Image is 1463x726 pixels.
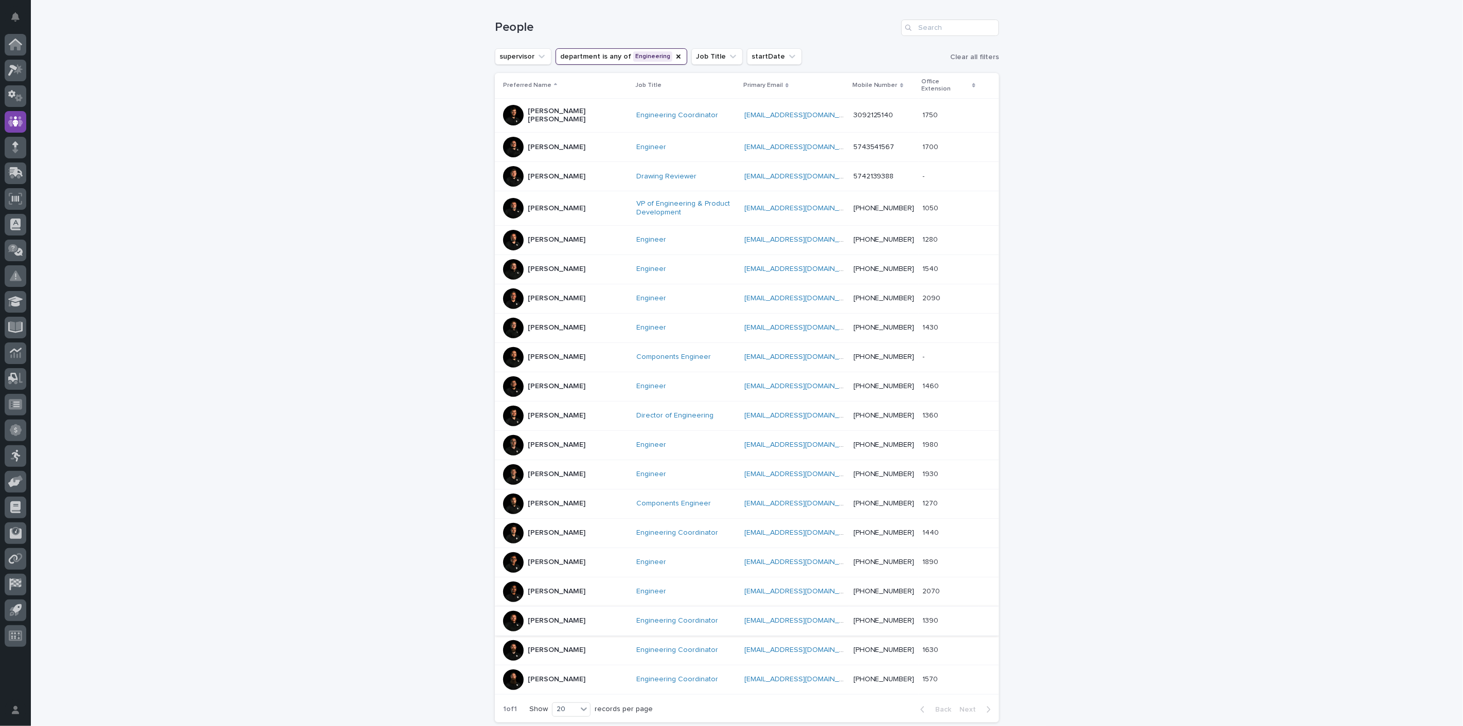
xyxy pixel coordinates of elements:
[744,441,861,448] a: [EMAIL_ADDRESS][DOMAIN_NAME]
[923,321,941,332] p: 1430
[923,585,942,596] p: 2070
[923,263,941,274] p: 1540
[853,236,915,243] a: [PHONE_NUMBER]
[923,527,941,537] p: 1440
[528,323,585,332] p: [PERSON_NAME]
[744,383,861,390] a: [EMAIL_ADDRESS][DOMAIN_NAME]
[552,704,577,715] div: 20
[595,705,653,714] p: records per page
[495,430,999,460] tr: [PERSON_NAME]Engineer [EMAIL_ADDRESS][DOMAIN_NAME] [PHONE_NUMBER]19801980
[495,489,999,518] tr: [PERSON_NAME]Components Engineer [EMAIL_ADDRESS][DOMAIN_NAME] [PHONE_NUMBER]12701270
[528,294,585,303] p: [PERSON_NAME]
[636,675,718,684] a: Engineering Coordinator
[912,705,955,714] button: Back
[922,76,970,95] p: Office Extension
[923,439,941,449] p: 1980
[495,225,999,255] tr: [PERSON_NAME]Engineer [EMAIL_ADDRESS][DOMAIN_NAME] [PHONE_NUMBER]12801280
[636,616,718,625] a: Engineering Coordinator
[636,646,718,655] a: Engineering Coordinator
[950,53,999,61] span: Clear all filters
[923,292,943,303] p: 2090
[636,199,736,217] a: VP of Engineering & Product Development
[635,80,662,91] p: Job Title
[853,617,915,624] a: [PHONE_NUMBER]
[495,20,897,35] h1: People
[923,409,941,420] p: 1360
[495,548,999,577] tr: [PERSON_NAME]Engineer [EMAIL_ADDRESS][DOMAIN_NAME] [PHONE_NUMBER]18901890
[744,470,861,478] a: [EMAIL_ADDRESS][DOMAIN_NAME]
[946,49,999,65] button: Clear all filters
[528,470,585,479] p: [PERSON_NAME]
[495,342,999,372] tr: [PERSON_NAME]Components Engineer [EMAIL_ADDRESS][DOMAIN_NAME] [PHONE_NUMBER]--
[923,170,927,181] p: -
[636,382,666,391] a: Engineer
[495,48,551,65] button: supervisor
[495,518,999,548] tr: [PERSON_NAME]Engineering Coordinator [EMAIL_ADDRESS][DOMAIN_NAME] [PHONE_NUMBER]14401440
[744,588,861,595] a: [EMAIL_ADDRESS][DOMAIN_NAME]
[636,353,711,361] a: Components Engineer
[923,141,941,152] p: 1700
[528,411,585,420] p: [PERSON_NAME]
[923,644,941,655] p: 1630
[495,460,999,489] tr: [PERSON_NAME]Engineer [EMAIL_ADDRESS][DOMAIN_NAME] [PHONE_NUMBER]19301930
[495,697,525,722] p: 1 of 1
[744,676,861,683] a: [EMAIL_ADDRESS][DOMAIN_NAME]
[528,265,585,274] p: [PERSON_NAME]
[853,646,915,654] a: [PHONE_NUMBER]
[636,441,666,449] a: Engineer
[495,665,999,694] tr: [PERSON_NAME]Engineering Coordinator [EMAIL_ADDRESS][DOMAIN_NAME] [PHONE_NUMBER]15701570
[929,706,951,713] span: Back
[744,173,861,180] a: [EMAIL_ADDRESS][DOMAIN_NAME]
[744,529,861,536] a: [EMAIL_ADDRESS][DOMAIN_NAME]
[528,558,585,567] p: [PERSON_NAME]
[495,372,999,401] tr: [PERSON_NAME]Engineer [EMAIL_ADDRESS][DOMAIN_NAME] [PHONE_NUMBER]14601460
[744,112,861,119] a: [EMAIL_ADDRESS][DOMAIN_NAME]
[495,284,999,313] tr: [PERSON_NAME]Engineer [EMAIL_ADDRESS][DOMAIN_NAME] [PHONE_NUMBER]20902090
[853,470,915,478] a: [PHONE_NUMBER]
[923,351,927,361] p: -
[744,646,861,654] a: [EMAIL_ADDRESS][DOMAIN_NAME]
[529,705,548,714] p: Show
[528,107,628,124] p: [PERSON_NAME] [PERSON_NAME]
[528,441,585,449] p: [PERSON_NAME]
[955,705,999,714] button: Next
[636,143,666,152] a: Engineer
[495,577,999,606] tr: [PERSON_NAME]Engineer [EMAIL_ADDRESS][DOMAIN_NAME] [PHONE_NUMBER]20702070
[853,383,915,390] a: [PHONE_NUMBER]
[528,204,585,213] p: [PERSON_NAME]
[744,324,861,331] a: [EMAIL_ADDRESS][DOMAIN_NAME]
[959,706,982,713] span: Next
[5,6,26,28] button: Notifications
[744,558,861,566] a: [EMAIL_ADDRESS][DOMAIN_NAME]
[636,529,718,537] a: Engineering Coordinator
[636,323,666,332] a: Engineer
[744,265,861,273] a: [EMAIL_ADDRESS][DOMAIN_NAME]
[853,143,895,151] a: 5743541567
[528,172,585,181] p: [PERSON_NAME]
[744,205,861,212] a: [EMAIL_ADDRESS][DOMAIN_NAME]
[744,353,861,360] a: [EMAIL_ADDRESS][DOMAIN_NAME]
[556,48,687,65] button: department
[853,676,915,683] a: [PHONE_NUMBER]
[923,380,941,391] p: 1460
[923,614,941,625] p: 1390
[853,173,894,180] a: 5742139388
[923,673,940,684] p: 1570
[528,382,585,391] p: [PERSON_NAME]
[853,558,915,566] a: [PHONE_NUMBER]
[528,235,585,244] p: [PERSON_NAME]
[495,255,999,284] tr: [PERSON_NAME]Engineer [EMAIL_ADDRESS][DOMAIN_NAME] [PHONE_NUMBER]15401540
[923,202,941,213] p: 1050
[495,133,999,162] tr: [PERSON_NAME]Engineer [EMAIL_ADDRESS][DOMAIN_NAME] 574354156717001700
[744,500,861,507] a: [EMAIL_ADDRESS][DOMAIN_NAME]
[636,111,718,120] a: Engineering Coordinator
[853,112,894,119] a: 3092125140
[853,441,915,448] a: [PHONE_NUMBER]
[853,295,915,302] a: [PHONE_NUMBER]
[495,162,999,191] tr: [PERSON_NAME]Drawing Reviewer [EMAIL_ADDRESS][DOMAIN_NAME] 5742139388--
[853,588,915,595] a: [PHONE_NUMBER]
[923,497,940,508] p: 1270
[853,500,915,507] a: [PHONE_NUMBER]
[901,20,999,36] input: Search
[528,143,585,152] p: [PERSON_NAME]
